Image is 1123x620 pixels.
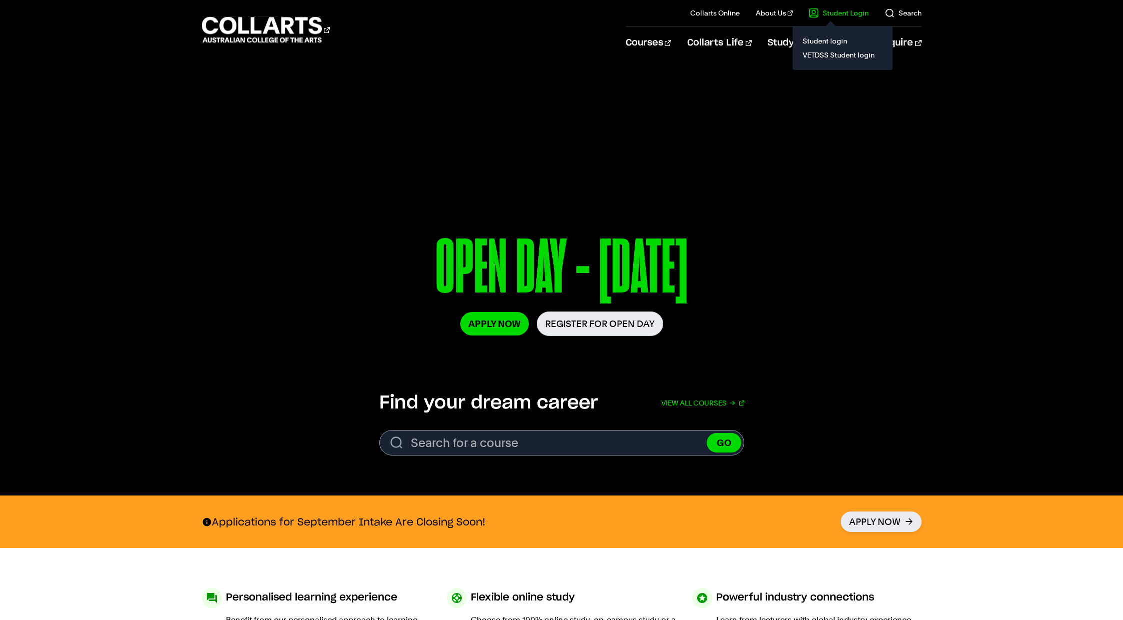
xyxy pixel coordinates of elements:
[707,433,741,452] button: GO
[756,8,793,18] a: About Us
[471,588,575,607] h3: Flexible online study
[768,26,862,59] a: Study Information
[661,392,744,414] a: View all courses
[716,588,874,607] h3: Powerful industry connections
[297,229,826,311] p: OPEN DAY - [DATE]
[885,8,922,18] a: Search
[202,515,485,528] p: Applications for September Intake Are Closing Soon!
[379,430,744,455] input: Search for a course
[687,26,752,59] a: Collarts Life
[626,26,671,59] a: Courses
[460,312,529,335] a: Apply Now
[379,430,744,455] form: Search
[379,392,598,414] h2: Find your dream career
[801,48,885,62] a: VETDSS Student login
[841,511,922,532] a: Apply Now
[809,8,869,18] a: Student Login
[878,26,921,59] a: Enquire
[537,311,663,336] a: Register for Open Day
[690,8,740,18] a: Collarts Online
[801,34,885,48] a: Student login
[202,15,330,44] div: Go to homepage
[226,588,397,607] h3: Personalised learning experience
